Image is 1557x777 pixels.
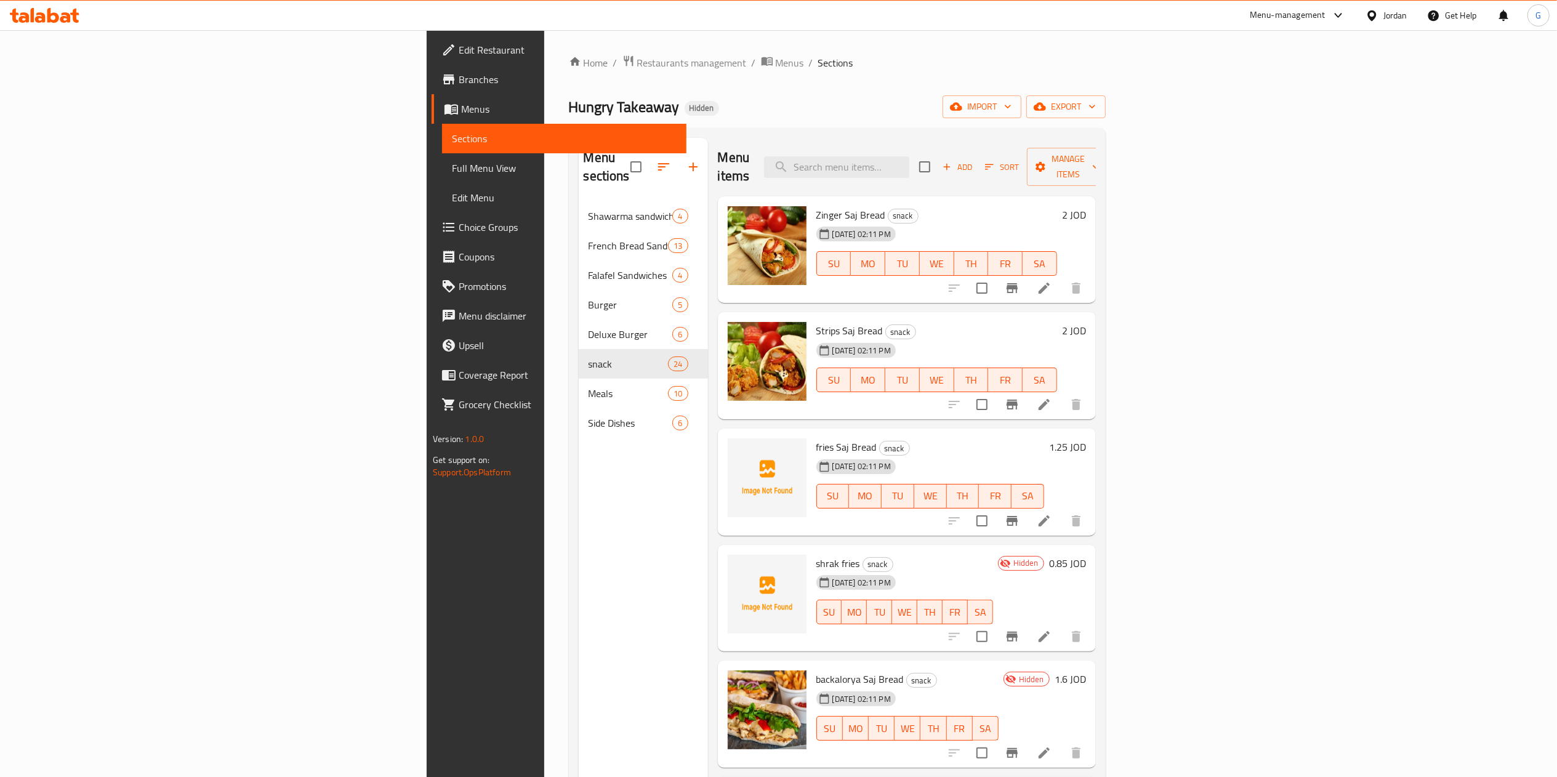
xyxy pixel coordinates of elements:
div: Meals [589,386,669,401]
button: Sort [982,158,1022,177]
span: Select to update [969,508,995,534]
span: snack [880,441,909,456]
span: TU [874,720,890,738]
img: Zinger Saj Bread [728,206,807,285]
span: SA [978,720,994,738]
span: 6 [673,417,687,429]
span: Select to update [969,275,995,301]
div: items [668,386,688,401]
a: Branches [432,65,686,94]
h6: 2 JOD [1062,206,1086,223]
span: FR [952,720,968,738]
button: WE [895,716,920,741]
span: Get support on: [433,452,489,468]
button: FR [943,600,968,624]
div: Jordan [1383,9,1407,22]
button: SA [968,600,993,624]
span: [DATE] 02:11 PM [827,345,896,356]
button: WE [892,600,917,624]
span: Select section [912,154,938,180]
span: Version: [433,431,463,447]
button: FR [947,716,973,741]
span: 5 [673,299,687,311]
button: FR [979,484,1012,509]
span: FR [947,603,963,621]
button: WE [914,484,947,509]
div: Hidden [685,101,719,116]
div: items [672,297,688,312]
button: TH [920,716,946,741]
span: Edit Restaurant [459,42,677,57]
span: Sort sections [649,152,678,182]
span: SA [973,603,988,621]
div: Burger5 [579,290,708,320]
span: 10 [669,388,687,400]
div: Deluxe Burger6 [579,320,708,349]
span: Select to update [969,392,995,417]
span: WE [925,255,949,273]
a: Edit menu item [1037,397,1052,412]
span: MO [848,720,864,738]
div: Burger [589,297,673,312]
button: Branch-specific-item [997,273,1027,303]
div: snack [589,356,669,371]
span: [DATE] 02:11 PM [827,693,896,705]
a: Coverage Report [432,360,686,390]
button: TH [917,600,943,624]
span: Menus [776,55,804,70]
div: Side Dishes [589,416,673,430]
span: snack [907,674,936,688]
img: Strips Saj Bread [728,322,807,401]
span: Manage items [1037,151,1100,182]
div: items [672,209,688,223]
span: MO [854,487,877,505]
span: 1.0.0 [465,431,484,447]
span: TH [925,720,941,738]
div: items [668,356,688,371]
button: SU [816,251,851,276]
a: Sections [442,124,686,153]
h2: Menu items [718,148,750,185]
span: MO [856,255,880,273]
span: snack [886,325,915,339]
span: SA [1028,371,1052,389]
span: Deluxe Burger [589,327,673,342]
button: delete [1061,622,1091,651]
button: MO [849,484,882,509]
h6: 1.25 JOD [1049,438,1086,456]
span: MO [847,603,862,621]
button: Branch-specific-item [997,738,1027,768]
input: search [764,156,909,178]
nav: Menu sections [579,196,708,443]
div: Falafel Sandwiches [589,268,673,283]
a: Menu disclaimer [432,301,686,331]
span: Coverage Report [459,368,677,382]
span: Branches [459,72,677,87]
span: WE [925,371,949,389]
div: snack [885,324,916,339]
h6: 2 JOD [1062,322,1086,339]
div: snack [863,557,893,572]
span: Menus [461,102,677,116]
a: Edit menu item [1037,513,1052,528]
span: Shawarma sandwiches [589,209,673,223]
span: snack [863,557,893,571]
span: Add item [938,158,977,177]
div: items [668,238,688,253]
h6: 1.6 JOD [1055,670,1086,688]
button: TU [882,484,914,509]
a: Edit Restaurant [432,35,686,65]
a: Support.OpsPlatform [433,464,511,480]
span: SA [1028,255,1052,273]
span: Hidden [1008,557,1044,569]
span: TU [890,371,915,389]
span: Full Menu View [452,161,677,175]
span: 6 [673,329,687,340]
button: SA [973,716,999,741]
span: 4 [673,211,687,222]
a: Choice Groups [432,212,686,242]
button: TH [954,368,989,392]
a: Edit menu item [1037,629,1052,644]
button: delete [1061,390,1091,419]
